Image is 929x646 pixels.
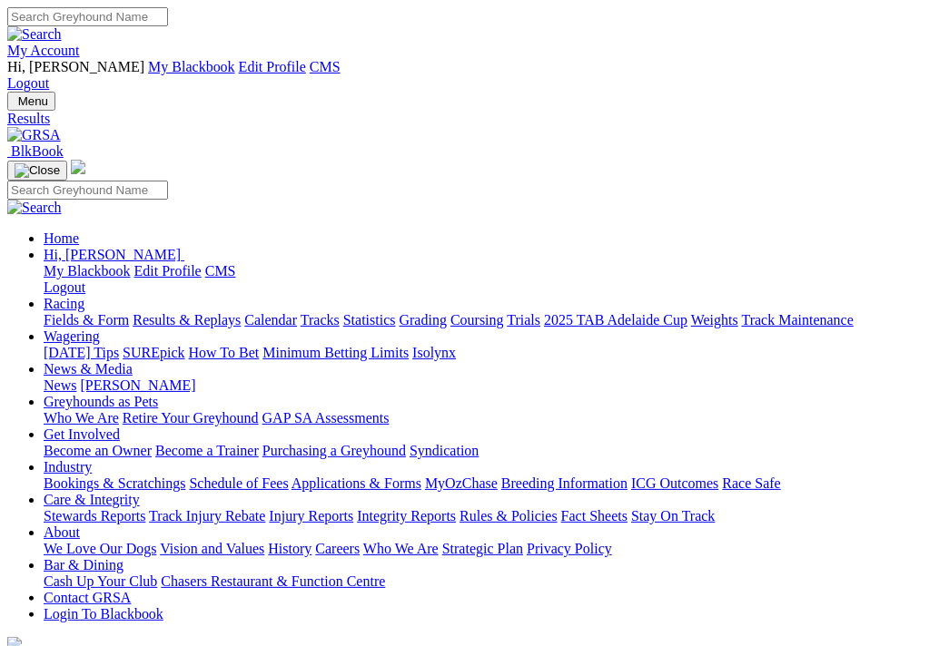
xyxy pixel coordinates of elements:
[44,263,922,296] div: Hi, [PERSON_NAME]
[148,59,235,74] a: My Blackbook
[44,590,131,605] a: Contact GRSA
[722,475,780,491] a: Race Safe
[44,361,133,377] a: News & Media
[501,475,628,491] a: Breeding Information
[44,345,119,360] a: [DATE] Tips
[44,475,922,492] div: Industry
[134,263,202,279] a: Edit Profile
[44,247,184,262] a: Hi, [PERSON_NAME]
[44,279,85,295] a: Logout
[450,312,504,328] a: Coursing
[44,541,156,556] a: We Love Our Dogs
[44,573,157,589] a: Cash Up Your Club
[44,263,131,279] a: My Blackbook
[742,312,854,328] a: Track Maintenance
[357,508,456,524] a: Integrity Reports
[262,443,406,458] a: Purchasing a Greyhound
[155,443,259,458] a: Become a Trainer
[292,475,421,491] a: Applications & Forms
[44,394,158,409] a: Greyhounds as Pets
[149,508,265,524] a: Track Injury Rebate
[460,508,558,524] a: Rules & Policies
[7,43,80,58] a: My Account
[44,475,185,491] a: Bookings & Scratchings
[133,312,241,328] a: Results & Replays
[44,492,140,507] a: Care & Integrity
[44,247,181,262] span: Hi, [PERSON_NAME]
[11,143,64,159] span: BlkBook
[442,541,523,556] a: Strategic Plan
[691,312,738,328] a: Weights
[410,443,479,458] a: Syndication
[363,541,439,556] a: Who We Are
[44,377,922,394] div: News & Media
[123,345,184,360] a: SUREpick
[123,410,259,426] a: Retire Your Greyhound
[80,377,195,393] a: [PERSON_NAME]
[189,345,260,360] a: How To Bet
[631,475,718,491] a: ICG Outcomes
[7,200,62,216] img: Search
[44,573,922,590] div: Bar & Dining
[315,541,360,556] a: Careers
[44,345,922,361] div: Wagering
[262,345,409,360] a: Minimum Betting Limits
[71,160,85,174] img: logo-grsa-white.png
[44,426,120,442] a: Get Involved
[412,345,456,360] a: Isolynx
[44,312,922,328] div: Racing
[44,296,84,311] a: Racing
[44,508,922,524] div: Care & Integrity
[7,161,67,181] button: Toggle navigation
[527,541,612,556] a: Privacy Policy
[425,475,498,491] a: MyOzChase
[400,312,447,328] a: Grading
[44,230,79,246] a: Home
[189,475,288,491] a: Schedule of Fees
[44,541,922,557] div: About
[44,312,129,328] a: Fields & Form
[44,557,124,573] a: Bar & Dining
[268,541,311,556] a: History
[44,410,922,426] div: Greyhounds as Pets
[343,312,396,328] a: Statistics
[239,59,306,74] a: Edit Profile
[44,410,119,426] a: Who We Are
[7,181,168,200] input: Search
[262,410,390,426] a: GAP SA Assessments
[18,94,48,108] span: Menu
[507,312,540,328] a: Trials
[44,508,145,524] a: Stewards Reports
[44,443,152,458] a: Become an Owner
[244,312,297,328] a: Calendar
[7,92,55,111] button: Toggle navigation
[7,127,61,143] img: GRSA
[544,312,687,328] a: 2025 TAB Adelaide Cup
[7,59,922,92] div: My Account
[310,59,341,74] a: CMS
[205,263,236,279] a: CMS
[160,541,264,556] a: Vision and Values
[44,328,100,344] a: Wagering
[301,312,340,328] a: Tracks
[269,508,353,524] a: Injury Reports
[7,59,144,74] span: Hi, [PERSON_NAME]
[44,524,80,540] a: About
[561,508,628,524] a: Fact Sheets
[44,377,76,393] a: News
[7,111,922,127] a: Results
[15,163,60,178] img: Close
[7,26,62,43] img: Search
[44,459,92,475] a: Industry
[631,508,715,524] a: Stay On Track
[7,7,168,26] input: Search
[44,606,163,622] a: Login To Blackbook
[161,573,385,589] a: Chasers Restaurant & Function Centre
[44,443,922,459] div: Get Involved
[7,75,49,91] a: Logout
[7,143,64,159] a: BlkBook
